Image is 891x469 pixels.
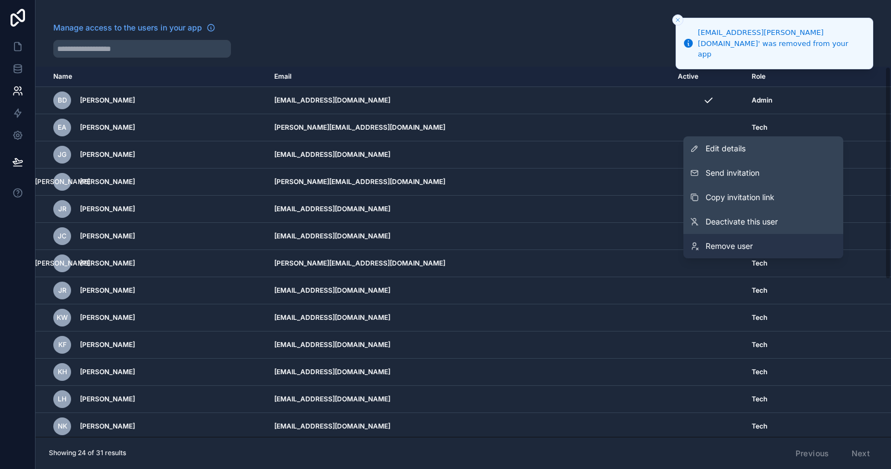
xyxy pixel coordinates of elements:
span: Tech [752,286,767,295]
td: [PERSON_NAME][EMAIL_ADDRESS][DOMAIN_NAME] [268,114,671,141]
td: [EMAIL_ADDRESS][DOMAIN_NAME] [268,332,671,359]
span: Deactivate this user [706,216,778,227]
span: [PERSON_NAME] [80,340,135,349]
span: Tech [752,395,767,404]
span: [PERSON_NAME] [80,313,135,322]
span: Showing 24 of 31 results [49,448,126,457]
span: [PERSON_NAME] [80,422,135,431]
span: Tech [752,368,767,376]
span: KF [58,340,67,349]
span: [PERSON_NAME] [80,286,135,295]
span: Tech [752,259,767,268]
a: Manage access to the users in your app [53,22,215,33]
span: [PERSON_NAME] [35,177,90,186]
th: Active [671,67,746,87]
td: [EMAIL_ADDRESS][DOMAIN_NAME] [268,413,671,440]
span: Tech [752,422,767,431]
td: [PERSON_NAME][EMAIL_ADDRESS][DOMAIN_NAME] [268,169,671,196]
button: Close toast [672,14,683,26]
button: Copy invitation link [683,185,843,210]
span: BD [58,96,67,105]
td: [EMAIL_ADDRESS][DOMAIN_NAME] [268,141,671,169]
span: [PERSON_NAME] [80,96,135,105]
span: Manage access to the users in your app [53,22,202,33]
div: scrollable content [36,67,891,437]
button: Send invitation [683,161,843,185]
span: [PERSON_NAME] [80,259,135,268]
span: Tech [752,123,767,132]
span: Copy invitation link [706,192,774,203]
span: Tech [752,313,767,322]
span: [PERSON_NAME] [80,123,135,132]
td: [EMAIL_ADDRESS][DOMAIN_NAME] [268,386,671,413]
a: Deactivate this user [683,210,843,234]
span: [PERSON_NAME] [35,259,90,268]
th: Role [745,67,837,87]
span: [PERSON_NAME] [80,150,135,159]
span: JG [58,150,67,159]
span: JC [58,232,67,241]
span: Admin [752,96,772,105]
td: [PERSON_NAME][EMAIL_ADDRESS][DOMAIN_NAME] [268,250,671,277]
td: [EMAIL_ADDRESS][DOMAIN_NAME] [268,359,671,386]
span: [PERSON_NAME] [80,395,135,404]
span: Send invitation [706,167,759,179]
th: Name [36,67,268,87]
span: [PERSON_NAME] [80,177,135,186]
td: [EMAIL_ADDRESS][DOMAIN_NAME] [268,277,671,304]
td: [EMAIL_ADDRESS][DOMAIN_NAME] [268,196,671,223]
span: Remove user [706,241,753,252]
span: [PERSON_NAME] [80,232,135,241]
span: [PERSON_NAME] [80,368,135,376]
span: KW [57,313,68,322]
td: [EMAIL_ADDRESS][DOMAIN_NAME] [268,223,671,250]
span: [PERSON_NAME] [80,205,135,213]
div: [EMAIL_ADDRESS][PERSON_NAME][DOMAIN_NAME]' was removed from your app [698,27,864,60]
a: Edit details [683,136,843,161]
span: NK [58,422,67,431]
span: JR [58,286,67,295]
a: Remove user [683,234,843,258]
span: JR [58,205,67,213]
span: EA [58,123,67,132]
span: LH [58,395,67,404]
td: [EMAIL_ADDRESS][DOMAIN_NAME] [268,87,671,114]
span: KH [58,368,67,376]
th: Email [268,67,671,87]
td: [EMAIL_ADDRESS][DOMAIN_NAME] [268,304,671,332]
span: Edit details [706,143,746,154]
span: Tech [752,340,767,349]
